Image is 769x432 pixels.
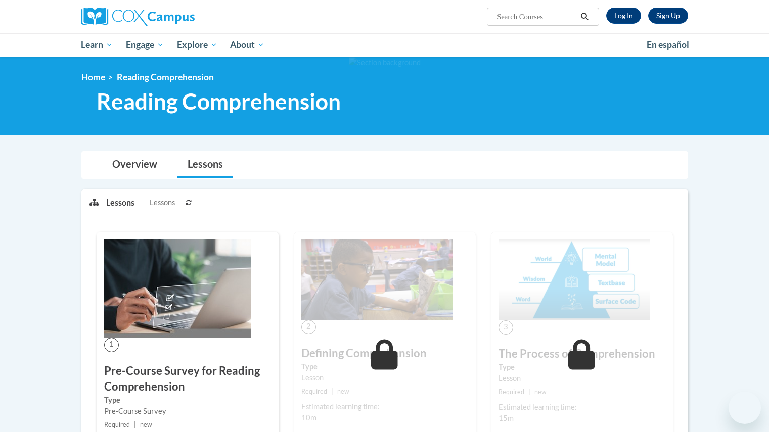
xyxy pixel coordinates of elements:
[104,406,271,417] div: Pre-Course Survey
[499,320,513,335] span: 3
[97,88,341,115] span: Reading Comprehension
[81,39,113,51] span: Learn
[104,338,119,352] span: 1
[648,8,688,24] a: Register
[729,392,761,424] iframe: Button to launch messaging window
[301,239,453,320] img: Course Image
[75,33,120,57] a: Learn
[301,346,468,361] h3: Defining Comprehension
[331,388,333,395] span: |
[528,388,530,396] span: |
[301,361,468,372] label: Type
[104,239,251,338] img: Course Image
[223,33,271,57] a: About
[301,388,327,395] span: Required
[150,197,175,208] span: Lessons
[499,373,665,384] div: Lesson
[534,388,547,396] span: new
[499,388,524,396] span: Required
[606,8,641,24] a: Log In
[66,33,703,57] div: Main menu
[126,39,164,51] span: Engage
[301,372,468,383] div: Lesson
[140,421,152,428] span: new
[170,33,224,57] a: Explore
[496,11,577,23] input: Search Courses
[349,57,421,68] img: Section background
[580,13,589,21] i: 
[104,363,271,395] h3: Pre-Course Survey for Reading Comprehension
[81,8,274,26] a: Cox Campus
[647,39,689,50] span: En español
[577,11,592,23] button: Search
[499,239,650,320] img: Course Image
[301,320,316,334] span: 2
[640,34,696,56] a: En español
[499,346,665,362] h3: The Process of Comprehension
[499,362,665,373] label: Type
[104,395,271,406] label: Type
[134,421,136,428] span: |
[104,421,130,428] span: Required
[301,413,316,422] span: 10m
[119,33,170,57] a: Engage
[81,72,105,82] a: Home
[81,8,195,26] img: Cox Campus
[177,152,233,178] a: Lessons
[117,72,214,82] span: Reading Comprehension
[106,197,134,208] p: Lessons
[499,414,514,422] span: 15m
[499,402,665,413] div: Estimated learning time:
[102,152,167,178] a: Overview
[337,388,349,395] span: new
[230,39,264,51] span: About
[177,39,217,51] span: Explore
[301,401,468,412] div: Estimated learning time:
